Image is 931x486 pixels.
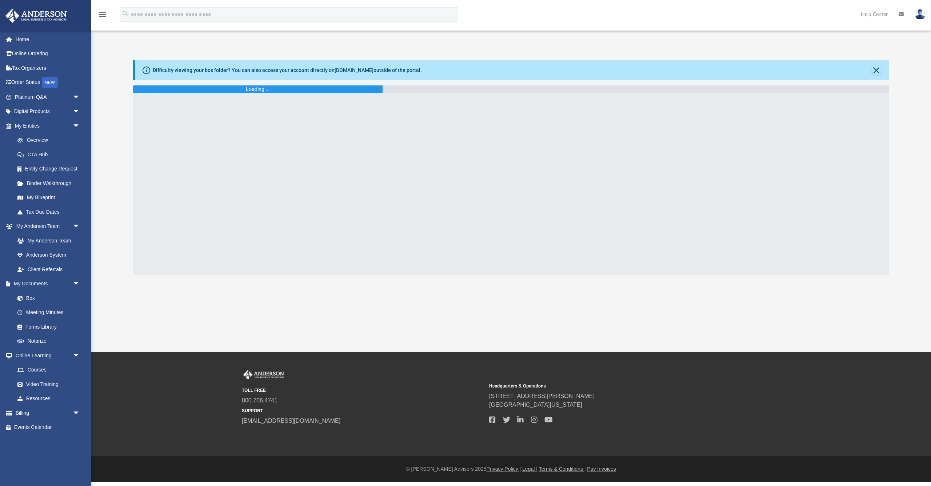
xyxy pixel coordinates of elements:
a: Tax Due Dates [10,205,91,219]
div: © [PERSON_NAME] Advisors 2025 [91,465,931,473]
a: Billingarrow_drop_down [5,406,91,420]
span: arrow_drop_down [73,219,87,234]
i: search [121,10,129,18]
a: My Anderson Teamarrow_drop_down [5,219,87,234]
a: Binder Walkthrough [10,176,91,190]
button: Close [871,65,882,75]
a: Platinum Q&Aarrow_drop_down [5,90,91,104]
a: My Documentsarrow_drop_down [5,277,87,291]
a: Tax Organizers [5,61,91,75]
a: Pay Invoices [587,466,616,472]
a: 800.706.4741 [242,397,277,403]
a: Order StatusNEW [5,75,91,90]
a: [EMAIL_ADDRESS][DOMAIN_NAME] [242,418,340,424]
a: Digital Productsarrow_drop_down [5,104,91,119]
span: arrow_drop_down [73,277,87,292]
a: Online Learningarrow_drop_down [5,348,87,363]
i: menu [98,10,107,19]
a: Overview [10,133,91,148]
a: My Entitiesarrow_drop_down [5,119,91,133]
a: CTA Hub [10,147,91,162]
a: [DOMAIN_NAME] [335,67,373,73]
small: TOLL FREE [242,387,484,394]
a: [GEOGRAPHIC_DATA][US_STATE] [489,402,582,408]
a: Notarize [10,334,87,349]
a: Privacy Policy | [487,466,521,472]
img: User Pic [915,9,926,20]
span: arrow_drop_down [73,104,87,119]
span: arrow_drop_down [73,119,87,133]
span: arrow_drop_down [73,348,87,363]
a: [STREET_ADDRESS][PERSON_NAME] [489,393,595,399]
a: Events Calendar [5,420,91,435]
small: Headquarters & Operations [489,383,731,389]
a: Anderson System [10,248,87,262]
a: Home [5,32,91,47]
a: Entity Change Request [10,162,91,176]
a: Box [10,291,84,305]
a: My Blueprint [10,190,87,205]
a: Resources [10,391,87,406]
a: Forms Library [10,320,84,334]
a: Client Referrals [10,262,87,277]
small: SUPPORT [242,407,484,414]
a: menu [98,14,107,19]
div: Loading ... [246,85,270,93]
a: Terms & Conditions | [539,466,586,472]
a: Legal | [522,466,538,472]
div: NEW [42,77,58,88]
a: Online Ordering [5,47,91,61]
img: Anderson Advisors Platinum Portal [3,9,69,23]
img: Anderson Advisors Platinum Portal [242,370,285,379]
a: Meeting Minutes [10,305,87,320]
span: arrow_drop_down [73,406,87,421]
a: Video Training [10,377,84,391]
a: My Anderson Team [10,233,84,248]
div: Difficulty viewing your box folder? You can also access your account directly on outside of the p... [153,67,422,74]
span: arrow_drop_down [73,90,87,105]
a: Courses [10,363,87,377]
